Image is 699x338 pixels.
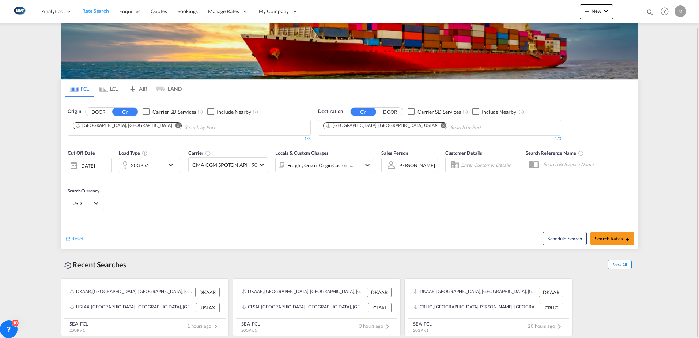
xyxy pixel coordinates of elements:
md-tab-item: FCL [65,80,94,97]
recent-search-card: DKAAR, [GEOGRAPHIC_DATA], [GEOGRAPHIC_DATA], [GEOGRAPHIC_DATA], [GEOGRAPHIC_DATA] DKAARCLSAI, [GE... [233,278,401,336]
div: Carrier SD Services [417,108,461,116]
md-datepicker: Select [68,172,73,182]
div: Help [658,5,675,18]
div: 1/3 [68,136,311,142]
div: Freight Origin Origin Custom Factory Stuffing [287,160,354,170]
div: M [675,5,686,17]
div: SEA-FCL [241,320,260,327]
span: 20GP x 1 [241,328,257,333]
span: Search Reference Name [526,150,584,156]
div: Carrier SD Services [152,108,196,116]
button: CY [351,108,376,116]
button: CY [112,108,138,116]
md-tab-item: AIR [123,80,152,97]
div: CLSAI [368,303,392,312]
md-icon: icon-chevron-down [601,7,610,15]
span: Locals & Custom Charges [275,150,329,156]
span: Customer Details [445,150,482,156]
md-icon: Your search will be saved by the below given name [578,150,584,156]
div: DKAAR [539,288,563,297]
div: CRLIO [540,303,563,312]
div: icon-refreshReset [65,235,84,243]
span: Origin [68,108,81,115]
img: 1aa151c0c08011ec8d6f413816f9a227.png [11,3,27,20]
span: Rate Search [82,8,109,14]
div: [DATE] [68,158,112,173]
span: 20GP x 1 [413,328,428,333]
md-chips-wrap: Chips container. Use arrow keys to select chips. [72,120,257,134]
md-icon: icon-chevron-right [211,322,220,331]
md-icon: The selected Trucker/Carrierwill be displayed in the rate results If the rates are from another f... [205,150,211,156]
md-icon: icon-chevron-right [383,322,392,331]
md-icon: Unchecked: Ignores neighbouring ports when fetching rates.Checked : Includes neighbouring ports w... [253,109,258,115]
span: Help [658,5,671,18]
md-checkbox: Checkbox No Ink [143,108,196,116]
div: USLAX [196,303,220,312]
md-icon: icon-information-outline [142,150,148,156]
md-pagination-wrapper: Use the left and right arrow keys to navigate between tabs [65,80,182,97]
span: Carrier [188,150,211,156]
span: Destination [318,108,343,115]
div: icon-magnify [646,8,654,19]
md-icon: icon-chevron-right [555,322,564,331]
span: Quotes [151,8,167,14]
button: DOOR [86,108,111,116]
recent-search-card: DKAAR, [GEOGRAPHIC_DATA], [GEOGRAPHIC_DATA], [GEOGRAPHIC_DATA], [GEOGRAPHIC_DATA] DKAARCRLIO, [GE... [404,278,573,336]
input: Chips input. [450,122,520,134]
span: Search Currency [68,188,99,194]
md-checkbox: Checkbox No Ink [207,108,251,116]
md-select: Select Currency: $ USDUnited States Dollar [72,198,100,209]
span: Show All [608,260,632,269]
span: Analytics [42,8,63,15]
button: Search Ratesicon-arrow-right [590,232,634,245]
span: 3 hours ago [359,323,392,329]
span: 20GP x 1 [69,328,85,333]
div: Los Angeles, CA, USLAX [326,123,438,129]
span: Sales Person [381,150,408,156]
div: 20GP x1 [131,160,150,170]
span: 1 hours ago [187,323,220,329]
md-icon: Unchecked: Search for CY (Container Yard) services for all selected carriers.Checked : Search for... [462,109,468,115]
input: Chips input. [185,122,254,134]
div: SEA-FCL [69,320,88,327]
button: icon-plus 400-fgNewicon-chevron-down [580,4,613,19]
md-select: Sales Person: Martin Kring [397,160,436,170]
div: Press delete to remove this chip. [75,123,173,129]
span: CMA CGM SPOTON API +90 [192,161,257,169]
md-icon: Unchecked: Search for CY (Container Yard) services for all selected carriers.Checked : Search for... [197,109,203,115]
span: Load Type [119,150,148,156]
div: CRLIO, Puerto Limon, Costa Rica, Mexico & Central America, Americas [413,303,538,312]
div: SEA-FCL [413,320,432,327]
md-checkbox: Checkbox No Ink [408,108,461,116]
span: New [583,8,610,14]
span: Manage Rates [208,8,239,15]
div: 20GP x1icon-chevron-down [119,158,181,172]
md-icon: icon-airplane [128,84,137,90]
button: Remove [436,123,447,130]
span: Cut Off Date [68,150,95,156]
div: DKAAR [367,288,392,297]
md-icon: icon-chevron-down [363,161,372,169]
span: Bookings [177,8,198,14]
md-icon: icon-backup-restore [64,261,72,270]
md-icon: Unchecked: Ignores neighbouring ports when fetching rates.Checked : Includes neighbouring ports w... [518,109,524,115]
md-icon: icon-magnify [646,8,654,16]
md-icon: icon-chevron-down [166,161,179,169]
div: [DATE] [80,162,95,169]
recent-search-card: DKAAR, [GEOGRAPHIC_DATA], [GEOGRAPHIC_DATA], [GEOGRAPHIC_DATA], [GEOGRAPHIC_DATA] DKAARUSLAX, [GE... [61,278,229,336]
md-icon: icon-arrow-right [625,237,630,242]
div: DKAAR, Aarhus, Denmark, Northern Europe, Europe [413,288,537,297]
div: DKAAR [195,288,220,297]
md-checkbox: Checkbox No Ink [472,108,516,116]
div: Press delete to remove this chip. [326,123,439,129]
span: Search Rates [595,236,630,241]
div: DKAAR, Aarhus, Denmark, Northern Europe, Europe [70,288,193,297]
span: 20 hours ago [528,323,564,329]
div: Include Nearby [217,108,251,116]
span: USD [72,200,93,207]
md-tab-item: LCL [94,80,123,97]
span: Reset [71,235,84,241]
button: Remove [170,123,181,130]
md-icon: icon-refresh [65,236,71,242]
md-tab-item: LAND [152,80,182,97]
